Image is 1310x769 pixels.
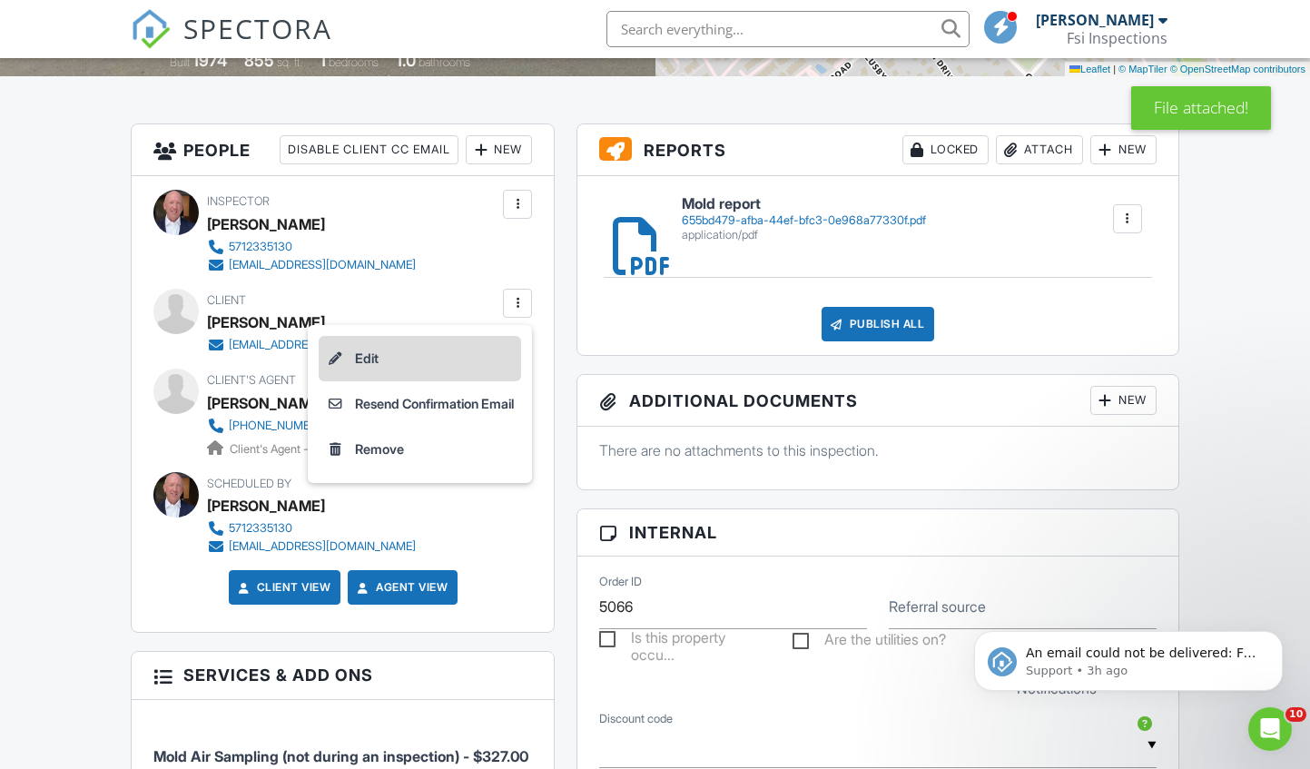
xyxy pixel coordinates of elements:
h3: Internal [577,509,1177,557]
div: New [1090,135,1157,164]
span: Mold Air Sampling (not during an inspection) - $327.00 [153,747,528,765]
div: New [1090,386,1157,415]
div: application/pdf [682,228,926,242]
span: Client's Agent [207,373,296,387]
a: © OpenStreetMap contributors [1170,64,1305,74]
a: 5712335130 [207,519,416,537]
h3: Additional Documents [577,375,1177,427]
img: The Best Home Inspection Software - Spectora [131,9,171,49]
span: bedrooms [329,55,379,69]
h3: Services & Add ons [132,652,554,699]
div: Disable Client CC Email [280,135,458,164]
span: 10 [1285,707,1306,722]
a: Edit [319,336,521,381]
div: 1.0 [396,51,416,70]
h6: Mold report [682,196,926,212]
a: Resend Confirmation Email [319,381,521,427]
a: [EMAIL_ADDRESS][DOMAIN_NAME] [207,256,416,274]
div: Attach [996,135,1083,164]
div: 1974 [192,51,227,70]
label: Is this property occupied? [599,629,770,652]
iframe: Intercom live chat [1248,707,1292,751]
a: [EMAIL_ADDRESS][DOMAIN_NAME] [207,336,416,354]
a: Agent View [354,578,448,596]
label: Referral source [889,596,986,616]
div: 5712335130 [229,521,292,536]
label: Discount code [599,711,673,727]
input: Search everything... [606,11,970,47]
label: Are the utilities on? [793,631,946,654]
div: 855 [244,51,274,70]
div: [EMAIL_ADDRESS][DOMAIN_NAME] [229,338,416,352]
span: Built [170,55,190,69]
span: | [1113,64,1116,74]
h3: People [132,124,554,176]
a: Remove [319,427,521,472]
span: Inspector [207,194,270,208]
div: File attached! [1131,86,1271,130]
div: Publish All [822,307,935,341]
p: There are no attachments to this inspection. [599,440,1156,460]
a: [EMAIL_ADDRESS][DOMAIN_NAME] [207,537,416,556]
a: [PERSON_NAME] [207,389,325,417]
a: Client View [235,578,331,596]
iframe: Intercom notifications message [947,593,1310,720]
span: Scheduled By [207,477,291,490]
a: [PHONE_NUMBER] [207,417,394,435]
a: © MapTiler [1118,64,1167,74]
div: Remove [355,439,404,460]
label: Order ID [599,574,642,590]
span: sq. ft. [277,55,302,69]
div: [PERSON_NAME] [1036,11,1154,29]
a: Mold report 655bd479-afba-44ef-bfc3-0e968a77330f.pdf application/pdf [682,196,926,242]
div: [PERSON_NAME] [207,211,325,238]
div: Locked [902,135,989,164]
div: [PERSON_NAME] [207,492,325,519]
a: Leaflet [1069,64,1110,74]
div: 1 [320,51,326,70]
span: Client [207,293,246,307]
div: [PHONE_NUMBER] [229,419,328,433]
div: 5712335130 [229,240,292,254]
div: [PERSON_NAME] [207,309,325,336]
span: bathrooms [419,55,470,69]
h3: Reports [577,124,1177,176]
div: Fsi Inspections [1067,29,1167,47]
div: 655bd479-afba-44ef-bfc3-0e968a77330f.pdf [682,213,926,228]
a: 5712335130 [207,238,416,256]
div: [EMAIL_ADDRESS][DOMAIN_NAME] [229,258,416,272]
span: Client's Agent - [230,442,316,456]
a: SPECTORA [131,25,332,63]
div: New [466,135,532,164]
span: SPECTORA [183,9,332,47]
div: [EMAIL_ADDRESS][DOMAIN_NAME] [229,539,416,554]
